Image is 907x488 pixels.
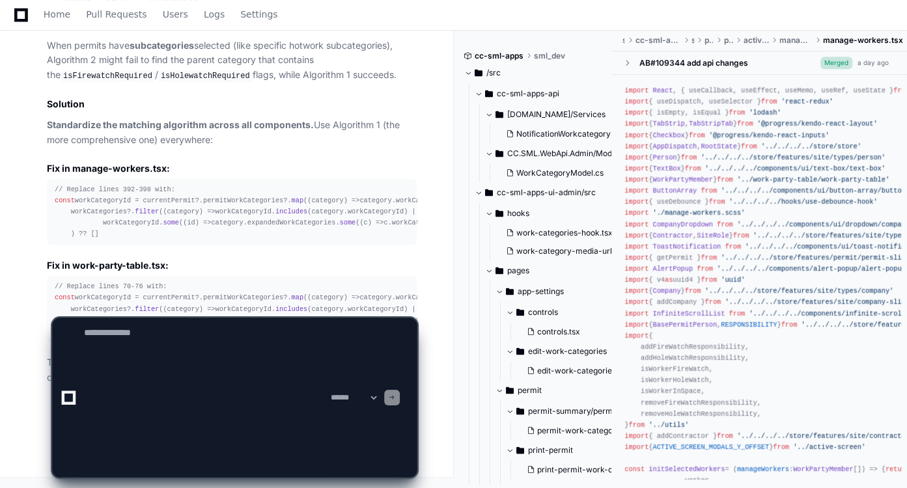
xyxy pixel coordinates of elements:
[485,185,493,200] svg: Directory
[652,87,673,94] span: React
[135,208,159,215] span: filter
[744,35,769,46] span: active-screen
[624,198,649,206] span: import
[506,284,514,299] svg: Directory
[701,277,717,284] span: from
[741,142,757,150] span: from
[507,208,529,219] span: hooks
[204,10,225,18] span: Logs
[624,210,649,217] span: import
[507,148,623,159] span: CC.SML.WebApi.Admin/Models/Responses
[624,277,649,284] span: import
[311,293,343,301] span: category
[691,35,694,46] span: src
[497,187,596,198] span: cc-sml-apps-ui-admin/src
[339,219,356,226] span: some
[701,142,736,150] span: RootState
[518,286,564,297] span: app-settings
[163,208,215,215] span: ( ) =>
[396,197,452,204] span: workCategoryId
[485,86,493,102] svg: Directory
[652,221,712,228] span: CompanyDropdown
[247,219,336,226] span: expandedWorkCategories
[55,185,175,193] span: // Replace lines 392-398 with:
[639,58,747,68] div: AB#109344 add api changes
[624,109,649,117] span: import
[652,120,684,128] span: TabStrip
[823,35,903,46] span: manage-workers.tsx
[689,120,733,128] span: TabStripTab
[240,10,277,18] span: Settings
[485,143,623,164] button: CC.SML.WebApi.Admin/Models/Responses
[464,62,602,83] button: /src
[624,131,649,139] span: import
[501,224,626,242] button: work-categories-hook.tsx
[697,232,729,239] span: SiteRole
[392,219,448,226] span: workCategoryId
[757,120,878,128] span: '@progress/kendo-react-layout'
[495,281,634,302] button: app-settings
[55,282,167,290] span: // Replace lines 70-76 with:
[475,83,613,104] button: cc-sml-apps-api
[624,221,649,228] span: import
[47,98,417,111] h2: Solution
[507,109,606,120] span: [DOMAIN_NAME]/Services
[705,288,894,295] span: '../../../../store/features/site/types/company'
[495,107,503,122] svg: Directory
[348,208,404,215] span: workCategoryId
[652,165,680,172] span: TextBox
[495,146,503,161] svg: Directory
[701,154,885,161] span: '../../../../store/features/site/types/person'
[624,187,649,195] span: import
[47,118,417,148] p: Use Algorithm 1 (the more comprehensive one) everywhere:
[47,38,417,83] p: When permits have selected (like specific hotwork subcategories), Algorithm 2 might fail to find ...
[685,288,701,295] span: from
[705,165,886,172] span: '../../../../components/ui/text-box/text-box'
[652,154,677,161] span: Person
[167,208,199,215] span: category
[652,131,684,139] span: Checkbox
[652,232,693,239] span: Contractor
[701,254,717,262] span: from
[516,168,604,178] span: WorkCategoryModel.cs
[624,176,649,183] span: import
[624,154,649,161] span: import
[685,165,701,172] span: from
[163,10,188,18] span: Users
[475,51,523,61] span: cc-sml-apps
[359,219,384,226] span: ( ) =>
[733,232,749,239] span: from
[292,197,303,204] span: map
[665,277,673,284] span: as
[61,70,155,82] code: isFirewatchRequired
[705,35,714,46] span: pages
[55,197,75,204] span: const
[55,281,409,337] div: workCategoryId = currentPermit?. ?. ( category. ) ?? [] matchingWorkCategories = workCategories?....
[652,265,693,273] span: AlertPopup
[158,70,253,82] code: isHolewatchRequired
[709,131,830,139] span: '@progress/kendo-react-inputs'
[475,182,613,203] button: cc-sml-apps-ui-admin/src
[635,35,680,46] span: cc-sml-apps-ui-mobile
[652,176,712,183] span: WorkPartyMember
[363,219,367,226] span: c
[697,265,713,273] span: from
[497,88,559,99] span: cc-sml-apps-api
[709,198,725,206] span: from
[624,98,649,106] span: import
[652,210,745,217] span: './manage-workers.scss'
[652,142,697,150] span: AppDispatch
[486,68,501,78] span: /src
[624,87,649,94] span: import
[495,206,503,221] svg: Directory
[311,197,343,204] span: category
[749,109,781,117] span: 'lodash'
[729,198,878,206] span: '../../../../hooks/use-debounce-hook'
[307,197,359,204] span: ( ) =>
[534,51,565,61] span: sml_dev
[820,57,852,69] span: Merged
[47,119,314,130] strong: Standardize the matching algorithm across all components.
[624,254,649,262] span: import
[652,243,721,251] span: ToastNotification
[163,219,179,226] span: some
